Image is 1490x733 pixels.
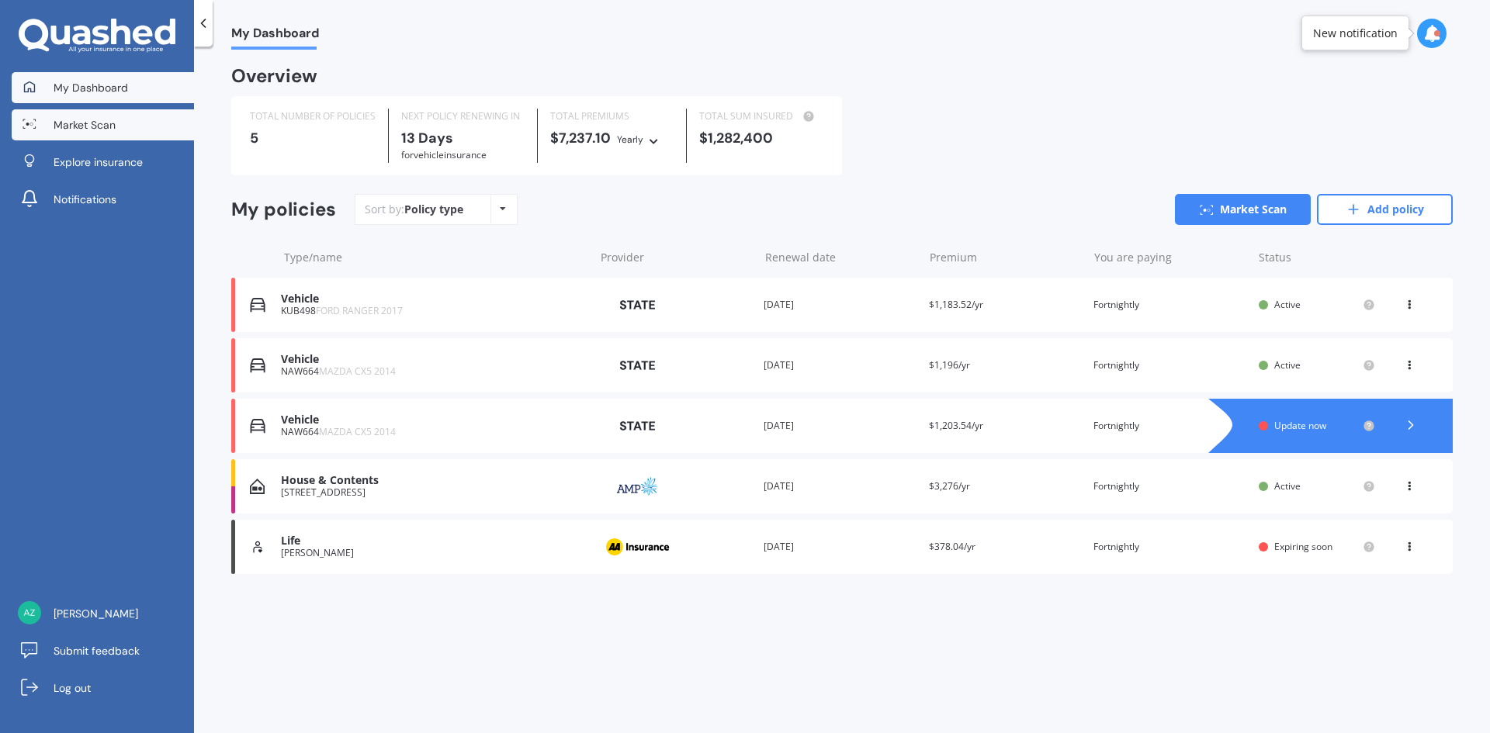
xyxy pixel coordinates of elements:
[231,199,336,221] div: My policies
[1317,194,1453,225] a: Add policy
[18,601,41,624] img: 6868cb4ea528f52cd62a80b78143973d
[250,130,376,146] div: 5
[1093,539,1246,555] div: Fortnightly
[231,68,317,84] div: Overview
[699,130,823,146] div: $1,282,400
[764,539,917,555] div: [DATE]
[764,479,917,494] div: [DATE]
[250,109,376,124] div: TOTAL NUMBER OF POLICIES
[12,598,194,629] a: [PERSON_NAME]
[250,479,265,494] img: House & Contents
[12,109,194,140] a: Market Scan
[319,365,396,378] span: MAZDA CX5 2014
[1274,298,1301,311] span: Active
[1274,540,1332,553] span: Expiring soon
[1274,479,1301,493] span: Active
[765,250,917,265] div: Renewal date
[12,184,194,215] a: Notifications
[550,109,674,124] div: TOTAL PREMIUMS
[250,418,265,434] img: Vehicle
[281,292,586,306] div: Vehicle
[1313,26,1398,41] div: New notification
[316,304,403,317] span: FORD RANGER 2017
[601,250,753,265] div: Provider
[930,250,1082,265] div: Premium
[764,297,917,313] div: [DATE]
[401,129,453,147] b: 13 Days
[929,479,970,493] span: $3,276/yr
[401,109,525,124] div: NEXT POLICY RENEWING IN
[250,297,265,313] img: Vehicle
[764,358,917,373] div: [DATE]
[617,132,643,147] div: Yearly
[598,532,676,562] img: AA
[54,606,138,621] span: [PERSON_NAME]
[281,306,586,316] div: KUB498
[281,353,586,366] div: Vehicle
[1175,194,1311,225] a: Market Scan
[231,26,319,47] span: My Dashboard
[598,351,676,379] img: State
[365,202,463,217] div: Sort by:
[929,540,975,553] span: $378.04/yr
[250,358,265,373] img: Vehicle
[281,548,586,558] div: [PERSON_NAME]
[929,358,970,372] span: $1,196/yr
[281,413,586,427] div: Vehicle
[284,250,588,265] div: Type/name
[12,672,194,704] a: Log out
[12,635,194,666] a: Submit feedback
[1259,250,1375,265] div: Status
[281,366,586,377] div: NAW664
[54,154,143,170] span: Explore insurance
[550,130,674,147] div: $7,237.10
[1274,419,1326,432] span: Update now
[929,419,983,432] span: $1,203.54/yr
[1093,479,1246,494] div: Fortnightly
[54,680,91,696] span: Log out
[401,148,487,161] span: for Vehicle insurance
[12,72,194,103] a: My Dashboard
[54,117,116,133] span: Market Scan
[250,539,265,555] img: Life
[598,291,676,319] img: State
[764,418,917,434] div: [DATE]
[54,80,128,95] span: My Dashboard
[699,109,823,124] div: TOTAL SUM INSURED
[598,472,676,501] img: AMP
[54,643,140,659] span: Submit feedback
[1274,358,1301,372] span: Active
[54,192,116,207] span: Notifications
[404,202,463,217] div: Policy type
[281,534,586,548] div: Life
[12,147,194,178] a: Explore insurance
[598,412,676,440] img: State
[1093,418,1246,434] div: Fortnightly
[1093,358,1246,373] div: Fortnightly
[319,425,396,438] span: MAZDA CX5 2014
[929,298,983,311] span: $1,183.52/yr
[281,474,586,487] div: House & Contents
[1094,250,1246,265] div: You are paying
[1093,297,1246,313] div: Fortnightly
[281,487,586,498] div: [STREET_ADDRESS]
[281,427,586,437] div: NAW664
